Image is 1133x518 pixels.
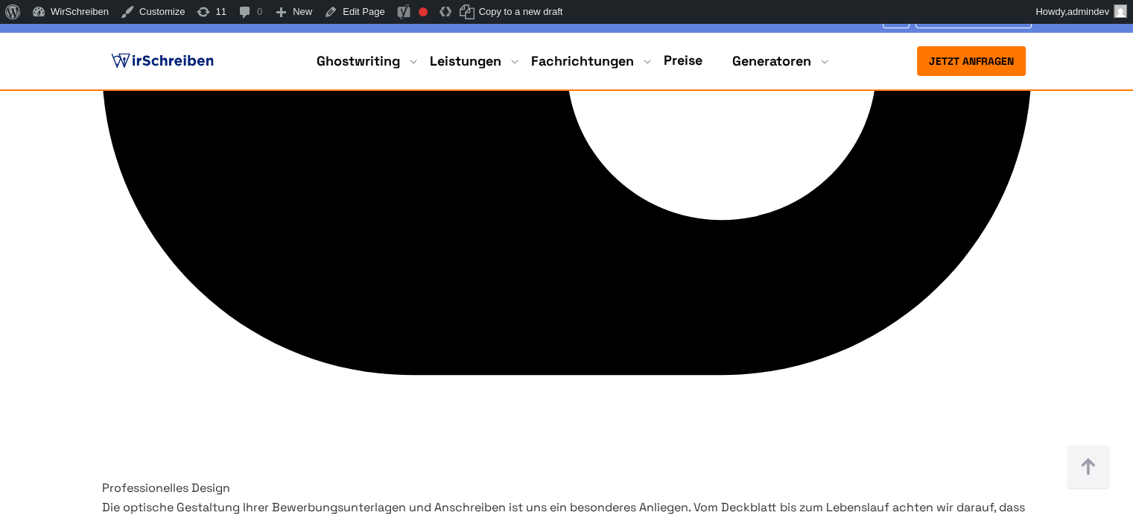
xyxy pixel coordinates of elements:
button: Jetzt anfragen [917,46,1026,76]
a: Generatoren [732,52,811,70]
div: Focus keyphrase not set [419,7,428,16]
a: Preise [664,51,702,69]
a: Ghostwriting [317,52,400,70]
a: Fachrichtungen [531,52,634,70]
h3: Professionelles Design [102,478,1032,498]
a: Leistungen [430,52,501,70]
span: admindev [1067,6,1109,17]
img: logo ghostwriter-österreich [108,50,217,72]
img: button top [1066,445,1111,490]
